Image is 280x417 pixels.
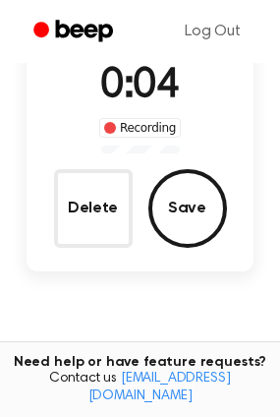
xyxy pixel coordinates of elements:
div: Recording [99,118,181,138]
a: Log Out [165,8,260,55]
button: Save Audio Record [148,169,227,248]
a: [EMAIL_ADDRESS][DOMAIN_NAME] [88,372,231,403]
a: Beep [20,13,131,51]
span: Contact us [12,371,268,405]
button: Delete Audio Record [54,169,133,248]
span: 0:04 [100,66,179,107]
